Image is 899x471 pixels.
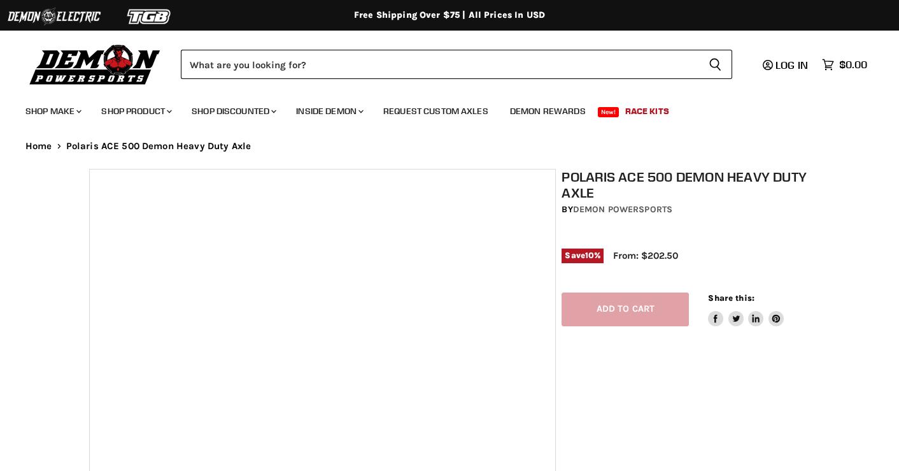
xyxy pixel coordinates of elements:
span: Save % [562,249,604,263]
a: Inside Demon [287,98,371,124]
a: Shop Product [92,98,180,124]
span: From: $202.50 [613,250,678,261]
a: Log in [757,59,816,71]
a: Demon Rewards [500,98,595,124]
a: Request Custom Axles [374,98,498,124]
a: Shop Make [16,98,89,124]
span: $0.00 [839,59,867,71]
ul: Main menu [16,93,864,124]
img: Demon Electric Logo 2 [6,4,102,29]
div: by [562,203,816,217]
a: Home [25,141,52,152]
span: New! [598,107,619,117]
span: Log in [775,59,808,71]
a: Shop Discounted [182,98,284,124]
a: $0.00 [816,55,874,74]
h1: Polaris ACE 500 Demon Heavy Duty Axle [562,169,816,201]
a: Demon Powersports [573,204,672,215]
span: 10 [585,250,594,260]
img: Demon Powersports [25,41,165,87]
img: TGB Logo 2 [102,4,197,29]
aside: Share this: [708,293,784,326]
input: Search [181,50,698,79]
span: Share this: [708,293,754,303]
span: Polaris ACE 500 Demon Heavy Duty Axle [66,141,251,152]
form: Product [181,50,732,79]
button: Search [698,50,732,79]
a: Race Kits [616,98,679,124]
